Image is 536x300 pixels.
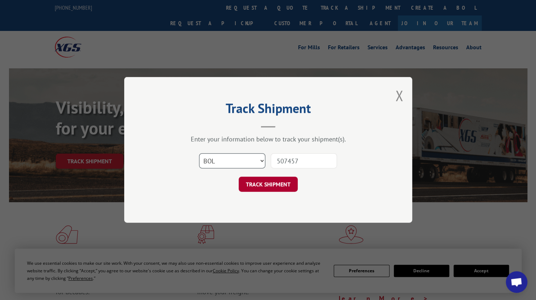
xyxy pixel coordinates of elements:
input: Number(s) [271,154,337,169]
button: TRACK SHIPMENT [239,177,298,192]
div: Open chat [506,271,527,293]
h2: Track Shipment [160,103,376,117]
button: Close modal [395,86,403,105]
div: Enter your information below to track your shipment(s). [160,135,376,144]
